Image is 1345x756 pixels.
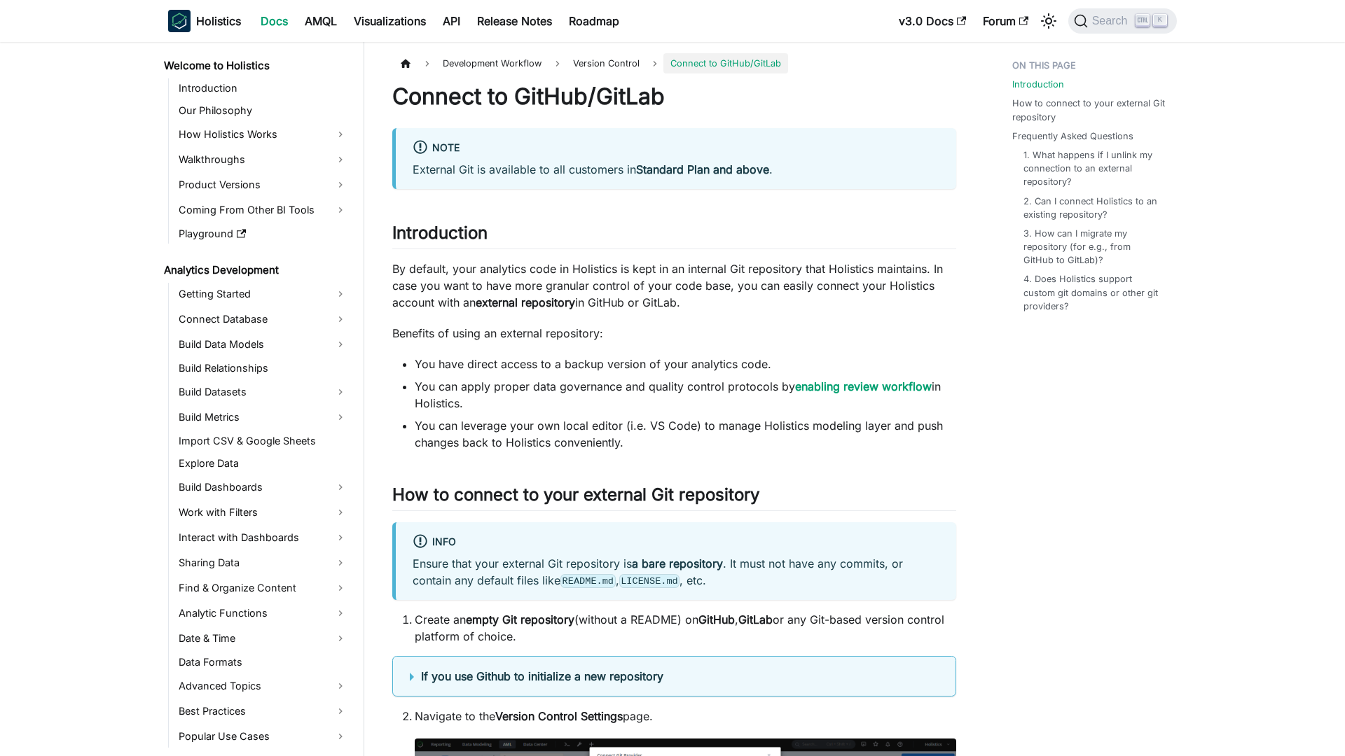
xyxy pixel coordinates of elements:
a: Getting Started [174,283,352,305]
li: You can apply proper data governance and quality control protocols by in Holistics. [415,378,956,412]
a: Import CSV & Google Sheets [174,431,352,451]
a: Playground [174,224,352,244]
a: API [434,10,469,32]
a: Home page [392,53,419,73]
p: By default, your analytics code in Holistics is kept in an internal Git repository that Holistics... [392,260,956,311]
a: How Holistics Works [174,123,352,146]
a: Best Practices [174,700,352,722]
b: Holistics [196,13,241,29]
a: AMQL [296,10,345,32]
a: Build Dashboards [174,476,352,498]
strong: GitLab [738,612,773,626]
a: HolisticsHolistics [168,10,241,32]
a: Introduction [174,78,352,98]
a: Popular Use Cases [174,725,352,748]
a: Data Formats [174,652,352,672]
a: Analytic Functions [174,602,352,624]
strong: GitHub [698,612,735,626]
strong: empty Git repository [466,612,574,626]
b: If you use Github to initialize a new repository [421,669,663,683]
p: Ensure that your external Git repository is . It must not have any commits, or contain any defaul... [413,555,939,589]
strong: external repository [476,295,575,309]
a: Advanced Topics [174,675,352,697]
a: Build Datasets [174,381,352,403]
span: Development Workflow [436,53,549,73]
li: You can leverage your own local editor (i.e. VS Code) to manage Holistics modeling layer and push... [415,417,956,451]
a: Forum [974,10,1037,32]
div: info [413,533,939,552]
a: Interact with Dashboards [174,526,352,549]
p: External Git is available to all customers in . [413,161,939,178]
a: Analytics Development [160,260,352,280]
strong: a bare repository [632,556,723,570]
a: Connect Database [174,308,352,330]
a: Walkthroughs [174,148,352,171]
a: Welcome to Holistics [160,56,352,76]
a: Date & Time [174,627,352,650]
span: Connect to GitHub/GitLab [663,53,788,73]
nav: Breadcrumbs [392,53,956,73]
p: Navigate to the page. [415,708,956,724]
a: Product Versions [174,174,352,196]
a: 1. What happens if I unlink my connection to an external repository? [1023,148,1163,189]
strong: Version Control Settings [495,709,623,723]
a: Our Philosophy [174,101,352,120]
h1: Connect to GitHub/GitLab [392,83,956,111]
a: Sharing Data [174,552,352,574]
a: Introduction [1012,78,1064,91]
a: 4. Does Holistics support custom git domains or other git providers? [1023,272,1163,313]
span: Search [1088,15,1136,27]
a: Visualizations [345,10,434,32]
a: Coming From Other BI Tools [174,199,352,221]
a: How to connect to your external Git repository [1012,97,1168,123]
button: Search (Ctrl+K) [1068,8,1177,34]
a: Explore Data [174,454,352,473]
a: Roadmap [560,10,628,32]
span: Version Control [566,53,647,73]
a: Frequently Asked Questions [1012,129,1133,143]
strong: Standard Plan and above [636,162,769,176]
h2: Introduction [392,223,956,249]
div: Note [413,139,939,157]
a: enabling review workflow [795,379,932,393]
code: README.md [560,574,616,588]
a: Build Metrics [174,406,352,428]
a: Work with Filters [174,501,352,524]
a: 3. How can I migrate my repository (for e.g., from GitHub to GitLab)? [1023,227,1163,267]
p: Benefits of using an external repository: [392,325,956,342]
li: Create an (without a README) on , or any Git-based version control platform of choice. [415,611,956,645]
code: LICENSE.md [619,574,680,588]
kbd: K [1153,14,1167,27]
li: You have direct access to a backup version of your analytics code. [415,356,956,372]
a: 2. Can I connect Holistics to an existing repository? [1023,195,1163,221]
a: Release Notes [469,10,560,32]
a: Build Data Models [174,333,352,356]
a: v3.0 Docs [890,10,974,32]
button: Switch between dark and light mode (currently light mode) [1037,10,1060,32]
a: Docs [252,10,296,32]
a: Find & Organize Content [174,577,352,599]
img: Holistics [168,10,191,32]
h2: How to connect to your external Git repository [392,484,956,511]
nav: Docs sidebar [154,42,364,756]
a: Build Relationships [174,358,352,378]
summary: If you use Github to initialize a new repository [410,668,939,685]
